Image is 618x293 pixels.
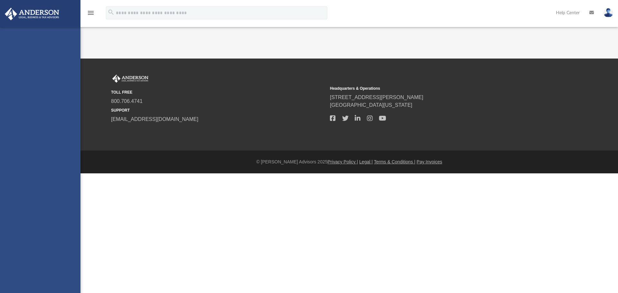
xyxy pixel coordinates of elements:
a: Legal | [359,159,373,164]
a: Terms & Conditions | [374,159,416,164]
a: [EMAIL_ADDRESS][DOMAIN_NAME] [111,116,198,122]
a: menu [87,12,95,17]
a: [GEOGRAPHIC_DATA][US_STATE] [330,102,412,108]
a: [STREET_ADDRESS][PERSON_NAME] [330,95,423,100]
div: © [PERSON_NAME] Advisors 2025 [80,159,618,165]
img: User Pic [604,8,613,17]
img: Anderson Advisors Platinum Portal [111,75,150,83]
a: Privacy Policy | [328,159,358,164]
i: search [108,9,115,16]
a: 800.706.4741 [111,98,143,104]
small: SUPPORT [111,107,325,113]
i: menu [87,9,95,17]
img: Anderson Advisors Platinum Portal [3,8,61,20]
a: Pay Invoices [417,159,442,164]
small: Headquarters & Operations [330,86,544,91]
small: TOLL FREE [111,89,325,95]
